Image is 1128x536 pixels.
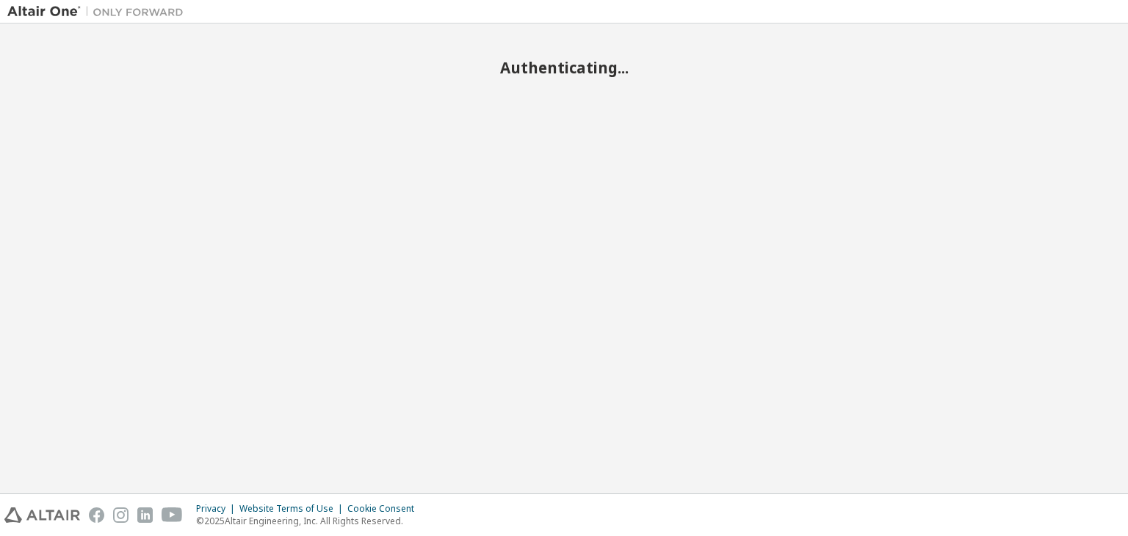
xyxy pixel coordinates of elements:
[137,507,153,523] img: linkedin.svg
[7,58,1121,77] h2: Authenticating...
[7,4,191,19] img: Altair One
[196,503,239,515] div: Privacy
[196,515,423,527] p: © 2025 Altair Engineering, Inc. All Rights Reserved.
[4,507,80,523] img: altair_logo.svg
[239,503,347,515] div: Website Terms of Use
[113,507,129,523] img: instagram.svg
[89,507,104,523] img: facebook.svg
[162,507,183,523] img: youtube.svg
[347,503,423,515] div: Cookie Consent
